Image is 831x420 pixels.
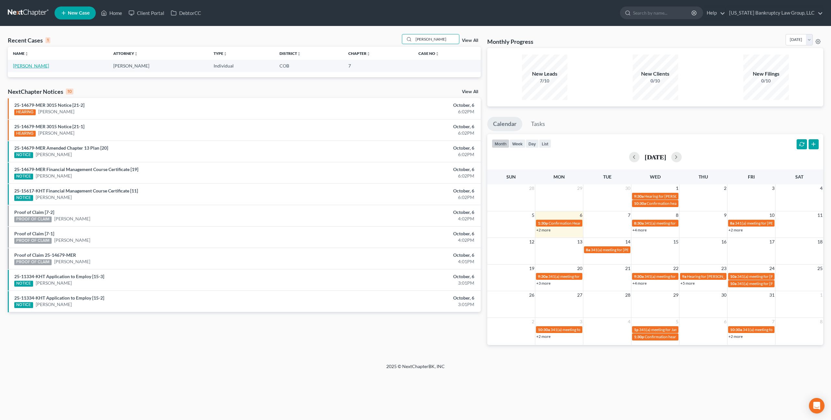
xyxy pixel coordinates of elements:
[14,124,84,129] a: 25-14679-MER 3015 Notice [21-1]
[634,221,644,226] span: 8:30a
[726,7,823,19] a: [US_STATE] Bankruptcy Law Group, LLC
[538,221,548,226] span: 1:30p
[230,363,601,375] div: 2025 © NextChapterBK, INC
[603,174,612,179] span: Tue
[730,274,737,279] span: 10a
[673,291,679,299] span: 29
[325,108,474,115] div: 6:02PM
[14,252,76,258] a: Proof of Claim 25-14679-MER
[819,291,823,299] span: 1
[577,265,583,272] span: 20
[817,238,823,246] span: 18
[528,238,535,246] span: 12
[506,174,516,179] span: Sun
[721,265,727,272] span: 23
[645,154,666,160] h2: [DATE]
[108,60,208,72] td: [PERSON_NAME]
[14,259,52,265] div: PROOF OF CLAIM
[528,184,535,192] span: 28
[25,52,29,56] i: unfold_more
[325,252,474,258] div: October, 6
[509,139,526,148] button: week
[325,188,474,194] div: October, 6
[462,90,478,94] a: View All
[14,281,33,287] div: NOTICE
[769,238,775,246] span: 17
[435,52,439,56] i: unfold_more
[644,221,741,226] span: 341(a) meeting for [PERSON_NAME] & [PERSON_NAME]
[579,318,583,326] span: 3
[769,211,775,219] span: 10
[634,194,644,199] span: 9:30a
[549,221,623,226] span: Confirmation Hearing for [PERSON_NAME]
[14,145,108,151] a: 25-14679-MER Amended Chapter 13 Plan [20]
[743,78,789,84] div: 0/10
[414,34,459,44] input: Search by name...
[487,117,522,131] a: Calendar
[525,117,551,131] a: Tasks
[723,211,727,219] span: 9
[723,184,727,192] span: 2
[528,291,535,299] span: 26
[625,184,631,192] span: 30
[531,318,535,326] span: 2
[14,131,36,137] div: HEARING
[14,295,104,301] a: 25-11334-KHT Application to Employ [15-2]
[539,139,551,148] button: list
[66,89,73,94] div: 10
[13,63,49,68] a: [PERSON_NAME]
[625,291,631,299] span: 28
[14,231,54,236] a: Proof of Claim [7-1]
[743,327,805,332] span: 341(a) meeting for [PERSON_NAME]
[743,70,789,78] div: New Filings
[325,258,474,265] div: 4:01PM
[748,174,755,179] span: Fri
[548,274,611,279] span: 341(a) meeting for [PERSON_NAME]
[325,301,474,308] div: 3:01PM
[167,7,204,19] a: DebtorCC
[730,281,737,286] span: 10a
[737,281,800,286] span: 341(a) meeting for [PERSON_NAME]
[325,166,474,173] div: October, 6
[528,265,535,272] span: 19
[8,36,50,44] div: Recent Cases
[721,291,727,299] span: 30
[325,130,474,136] div: 6:02PM
[325,230,474,237] div: October, 6
[487,38,533,45] h3: Monthly Progress
[8,88,73,95] div: NextChapter Notices
[699,174,708,179] span: Thu
[644,274,707,279] span: 341(a) meeting for [PERSON_NAME]
[673,265,679,272] span: 22
[577,238,583,246] span: 13
[586,247,590,252] span: 8a
[325,194,474,201] div: 6:02PM
[771,318,775,326] span: 7
[36,173,72,179] a: [PERSON_NAME]
[625,238,631,246] span: 14
[795,174,803,179] span: Sat
[522,70,567,78] div: New Leads
[325,123,474,130] div: October, 6
[279,51,301,56] a: Districtunfold_more
[687,274,738,279] span: Hearing for [PERSON_NAME]
[735,221,798,226] span: 341(a) meeting for [PERSON_NAME]
[817,265,823,272] span: 25
[325,273,474,280] div: October, 6
[538,327,550,332] span: 10:30a
[325,173,474,179] div: 6:02PM
[325,216,474,222] div: 4:02PM
[675,211,679,219] span: 8
[214,51,227,56] a: Typeunfold_more
[536,228,551,232] a: +2 more
[98,7,125,19] a: Home
[721,238,727,246] span: 16
[54,258,90,265] a: [PERSON_NAME]
[644,194,695,199] span: Hearing for [PERSON_NAME]
[633,7,692,19] input: Search by name...
[38,130,74,136] a: [PERSON_NAME]
[553,174,565,179] span: Mon
[579,211,583,219] span: 6
[723,318,727,326] span: 6
[418,51,439,56] a: Case Nounfold_more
